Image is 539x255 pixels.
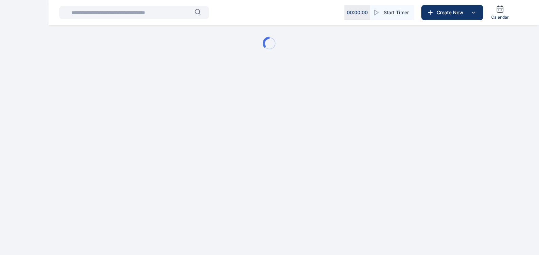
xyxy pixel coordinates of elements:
button: Create New [421,5,483,20]
p: 00 : 00 : 00 [347,9,368,16]
span: Create New [434,9,469,16]
span: Start Timer [384,9,409,16]
button: Start Timer [370,5,414,20]
span: Calendar [491,15,509,20]
a: Calendar [488,2,512,23]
